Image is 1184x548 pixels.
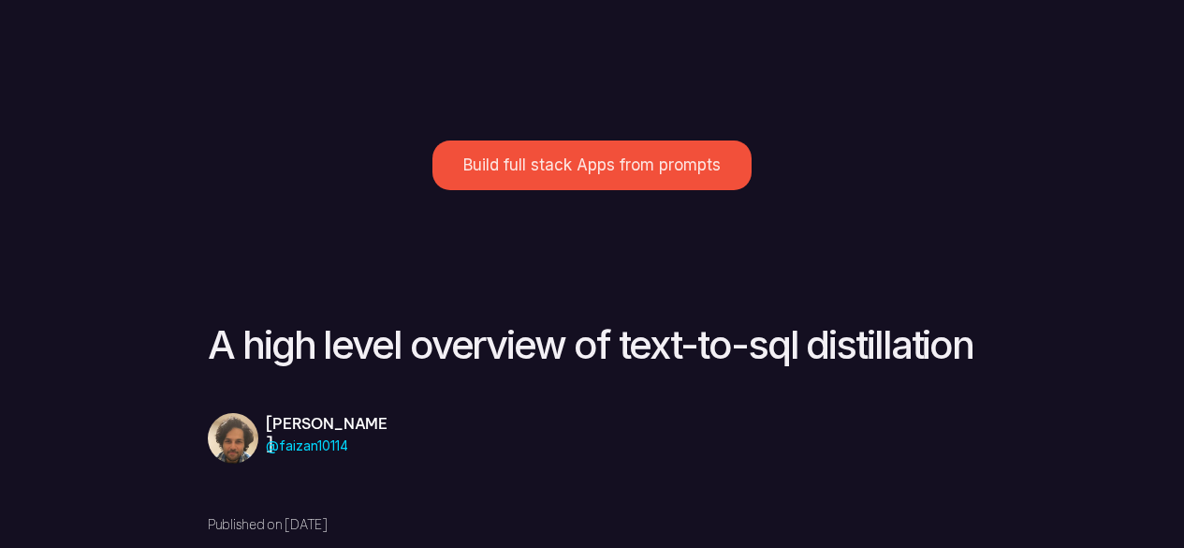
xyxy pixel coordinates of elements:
[463,156,721,174] p: Build full stack Apps from prompts
[266,433,392,459] p: @faizan10114
[266,413,392,455] p: [PERSON_NAME]
[208,320,973,368] a: A high level overview of text-to-sql distillation
[432,141,752,189] a: Build full stack Apps from prompts
[208,516,405,533] p: Published on [DATE]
